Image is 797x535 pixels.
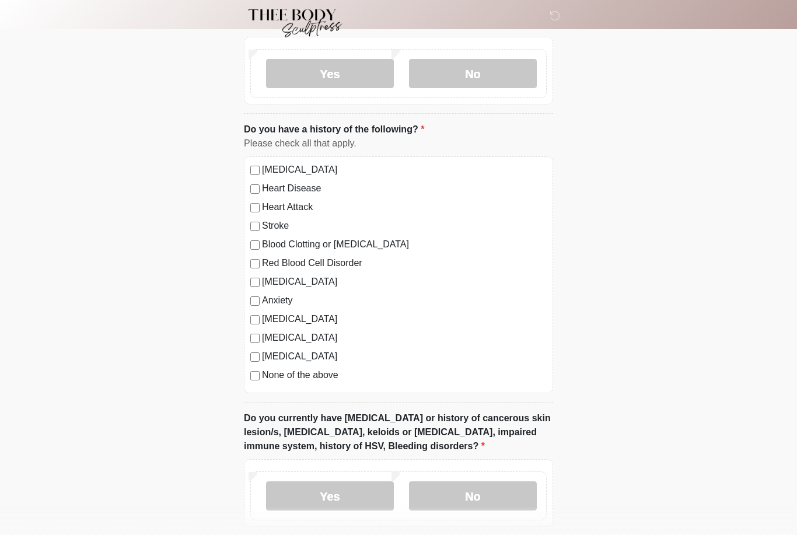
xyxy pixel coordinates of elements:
input: Heart Disease [250,184,260,194]
input: [MEDICAL_DATA] [250,352,260,362]
input: Blood Clotting or [MEDICAL_DATA] [250,240,260,250]
label: Yes [266,59,394,88]
label: Red Blood Cell Disorder [262,256,547,270]
input: None of the above [250,371,260,380]
label: [MEDICAL_DATA] [262,349,547,363]
input: Heart Attack [250,203,260,212]
label: None of the above [262,368,547,382]
label: Heart Attack [262,200,547,214]
input: [MEDICAL_DATA] [250,334,260,343]
label: Heart Disease [262,181,547,195]
label: Blood Clotting or [MEDICAL_DATA] [262,237,547,251]
label: [MEDICAL_DATA] [262,163,547,177]
label: [MEDICAL_DATA] [262,275,547,289]
input: Anxiety [250,296,260,306]
input: Stroke [250,222,260,231]
div: Please check all that apply. [244,137,553,151]
input: Red Blood Cell Disorder [250,259,260,268]
label: Anxiety [262,293,547,307]
input: [MEDICAL_DATA] [250,278,260,287]
label: No [409,481,537,510]
label: [MEDICAL_DATA] [262,312,547,326]
input: [MEDICAL_DATA] [250,315,260,324]
label: Yes [266,481,394,510]
img: Thee Body Sculptress Logo [232,9,352,38]
input: [MEDICAL_DATA] [250,166,260,175]
label: Do you currently have [MEDICAL_DATA] or history of cancerous skin lesion/s, [MEDICAL_DATA], keloi... [244,411,553,453]
label: [MEDICAL_DATA] [262,331,547,345]
label: No [409,59,537,88]
label: Stroke [262,219,547,233]
label: Do you have a history of the following? [244,123,424,137]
